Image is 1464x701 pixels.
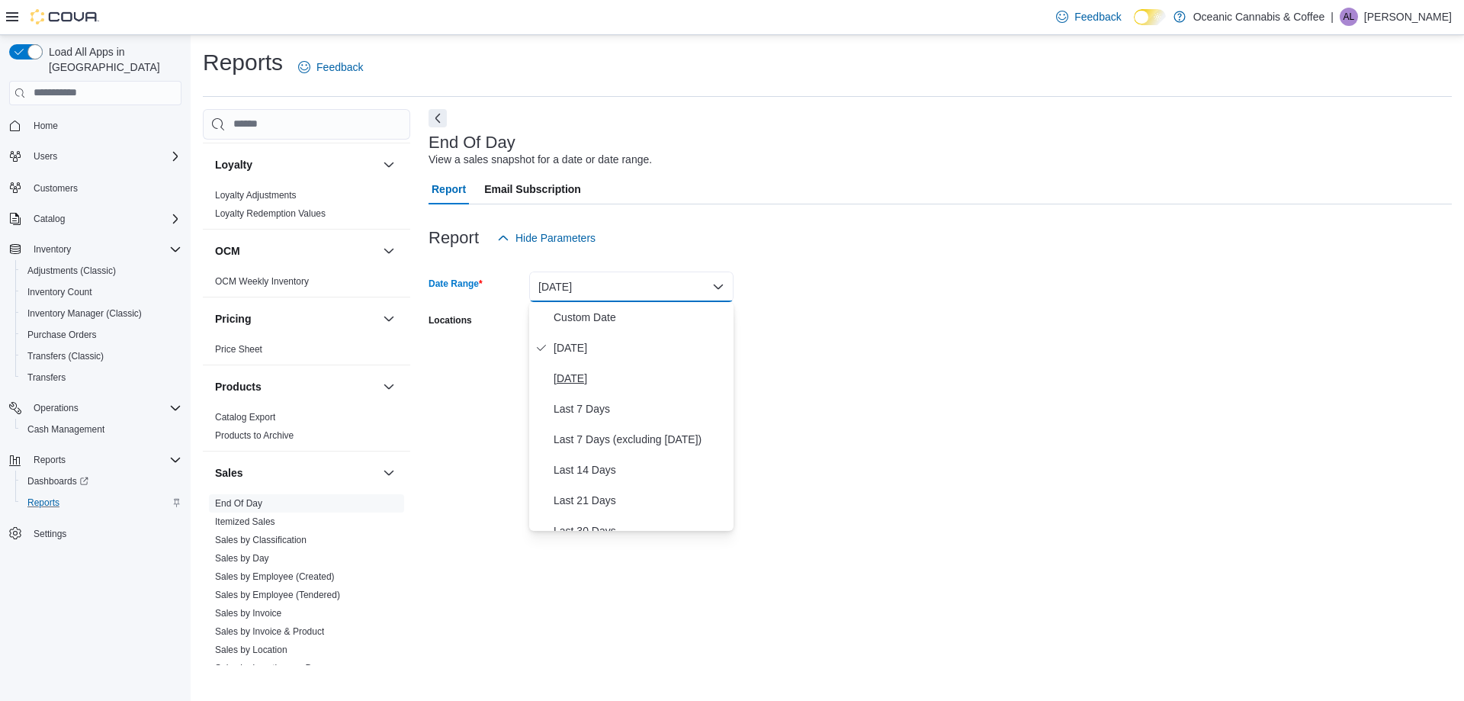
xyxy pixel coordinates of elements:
button: Next [429,109,447,127]
span: Catalog [34,213,65,225]
button: Operations [3,397,188,419]
a: Dashboards [21,472,95,490]
span: Reports [27,451,181,469]
button: Sales [215,465,377,481]
span: Sales by Invoice & Product [215,625,324,638]
div: Loyalty [203,186,410,229]
a: Purchase Orders [21,326,103,344]
span: Inventory Manager (Classic) [27,307,142,320]
span: Dashboards [27,475,88,487]
a: Sales by Employee (Created) [215,571,335,582]
a: Inventory Manager (Classic) [21,304,148,323]
button: Inventory Manager (Classic) [15,303,188,324]
h3: OCM [215,243,240,259]
img: Cova [30,9,99,24]
a: Customers [27,179,84,198]
button: Customers [3,176,188,198]
span: Email Subscription [484,174,581,204]
a: Settings [27,525,72,543]
a: Sales by Location [215,645,287,655]
a: Sales by Day [215,553,269,564]
span: Transfers (Classic) [21,347,181,365]
p: | [1331,8,1334,26]
span: Transfers [21,368,181,387]
h3: End Of Day [429,133,515,152]
span: Dashboards [21,472,181,490]
span: Customers [27,178,181,197]
label: Date Range [429,278,483,290]
span: Sales by Employee (Tendered) [215,589,340,601]
span: Last 21 Days [554,491,727,510]
span: Itemized Sales [215,516,275,528]
span: Custom Date [554,308,727,326]
a: Feedback [1050,2,1127,32]
span: Loyalty Adjustments [215,189,297,201]
span: Home [34,120,58,132]
button: Reports [3,449,188,471]
button: OCM [215,243,377,259]
span: [DATE] [554,339,727,357]
button: OCM [380,242,398,260]
span: Inventory [34,243,71,256]
button: Home [3,114,188,137]
span: Last 7 Days (excluding [DATE]) [554,430,727,449]
a: Sales by Invoice & Product [215,626,324,637]
a: OCM Weekly Inventory [215,276,309,287]
span: Feedback [316,59,363,75]
a: Inventory Count [21,283,98,301]
span: Sales by Location [215,644,287,656]
span: Operations [34,402,79,414]
span: Sales by Location per Day [215,662,322,674]
span: Last 7 Days [554,400,727,418]
span: Purchase Orders [27,329,97,341]
button: Inventory [3,239,188,260]
a: Price Sheet [215,344,262,355]
button: Reports [27,451,72,469]
div: OCM [203,272,410,297]
h3: Products [215,379,262,394]
button: Transfers (Classic) [15,346,188,367]
div: Select listbox [529,302,734,531]
span: Reports [34,454,66,466]
span: Users [27,147,181,166]
button: [DATE] [529,272,734,302]
span: OCM Weekly Inventory [215,275,309,288]
span: Transfers (Classic) [27,350,104,362]
span: Inventory Count [27,286,92,298]
div: Anna LeRoux [1340,8,1358,26]
button: Catalog [3,208,188,230]
a: Cash Management [21,420,111,439]
span: Price Sheet [215,343,262,355]
a: Transfers [21,368,72,387]
span: Reports [27,497,59,509]
button: Products [215,379,377,394]
label: Locations [429,314,472,326]
a: Home [27,117,64,135]
span: Products to Archive [215,429,294,442]
span: Last 30 Days [554,522,727,540]
input: Dark Mode [1134,9,1166,25]
a: Itemized Sales [215,516,275,527]
button: Adjustments (Classic) [15,260,188,281]
span: Report [432,174,466,204]
a: Catalog Export [215,412,275,423]
span: Catalog Export [215,411,275,423]
a: Sales by Classification [215,535,307,545]
a: Sales by Location per Day [215,663,322,674]
span: Inventory [27,240,181,259]
span: Sales by Classification [215,534,307,546]
span: Last 14 Days [554,461,727,479]
span: Dark Mode [1134,25,1135,26]
span: Adjustments (Classic) [27,265,116,277]
button: Operations [27,399,85,417]
h1: Reports [203,47,283,78]
nav: Complex example [9,108,181,584]
a: Loyalty Redemption Values [215,208,326,219]
span: Cash Management [21,420,181,439]
button: Purchase Orders [15,324,188,346]
span: Feedback [1074,9,1121,24]
a: Feedback [292,52,369,82]
button: Pricing [215,311,377,326]
span: Transfers [27,371,66,384]
span: Inventory Count [21,283,181,301]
